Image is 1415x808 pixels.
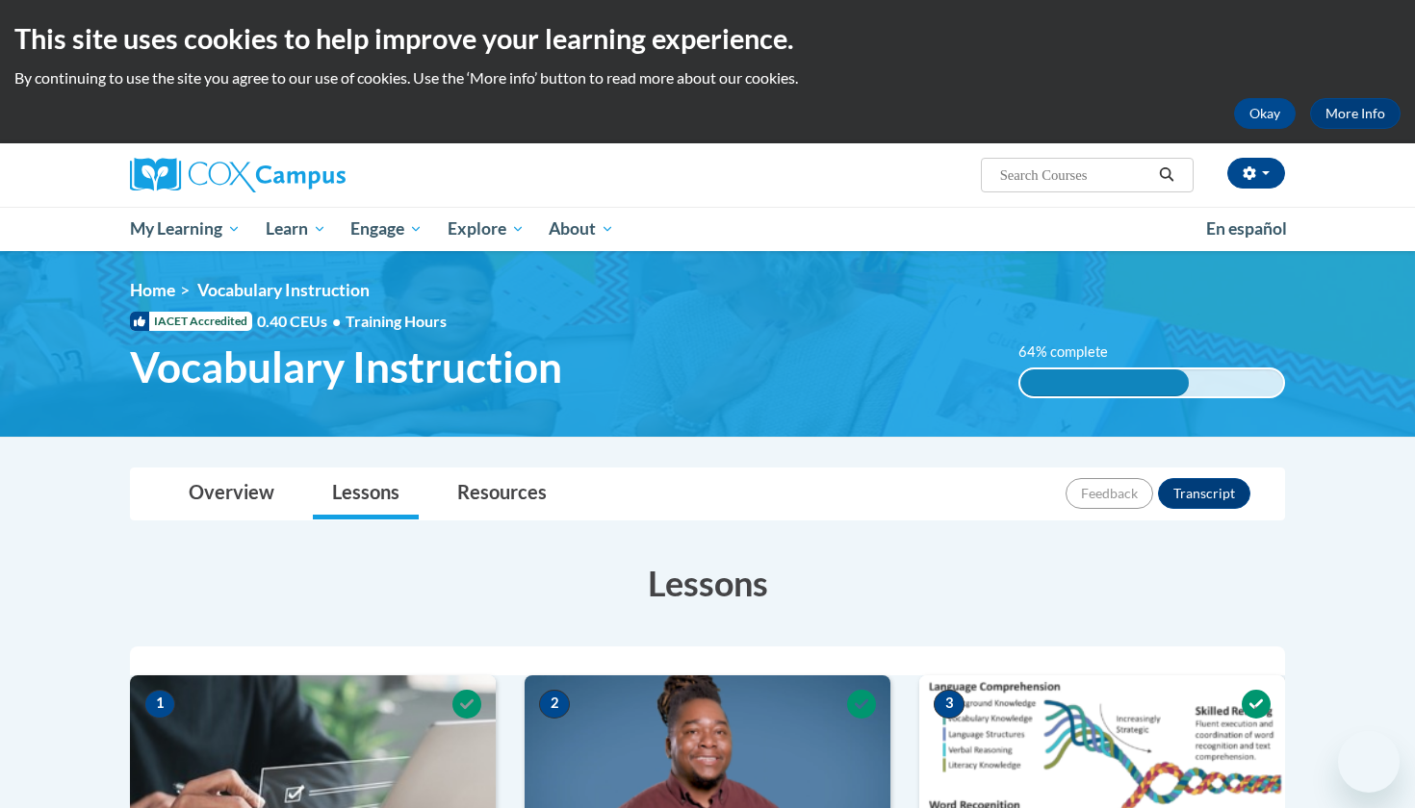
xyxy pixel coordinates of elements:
div: Main menu [101,207,1314,251]
a: Cox Campus [130,158,496,192]
iframe: Button to launch messaging window [1338,731,1400,793]
button: Okay [1234,98,1296,129]
a: Home [130,280,175,300]
span: • [332,312,341,330]
span: Vocabulary Instruction [130,341,562,392]
a: En español [1194,209,1299,249]
a: Resources [438,468,566,519]
img: Cox Campus [130,158,346,192]
span: Learn [266,217,326,240]
span: IACET Accredited [130,312,252,331]
a: Lessons [313,468,419,519]
button: Feedback [1066,478,1153,509]
p: By continuing to use the site you agree to our use of cookies. Use the ‘More info’ button to read... [14,67,1401,88]
a: About [537,207,628,251]
a: My Learning [117,207,253,251]
span: 3 [934,690,965,719]
span: Vocabulary Instruction [197,280,370,300]
input: Search Courses [998,164,1152,187]
span: Engage [350,217,423,240]
button: Search [1152,164,1181,187]
span: 2 [539,690,570,719]
span: Training Hours [346,312,447,330]
h3: Lessons [130,559,1285,607]
button: Transcript [1158,478,1250,509]
span: 1 [144,690,175,719]
a: Explore [435,207,537,251]
label: 64% complete [1018,341,1129,363]
a: Engage [338,207,435,251]
span: My Learning [130,217,241,240]
a: More Info [1310,98,1401,129]
span: About [549,217,614,240]
div: 64% complete [1020,369,1189,396]
a: Learn [253,207,339,251]
h2: This site uses cookies to help improve your learning experience. [14,19,1401,58]
span: Explore [448,217,525,240]
span: 0.40 CEUs [257,311,346,332]
button: Account Settings [1227,158,1285,189]
a: Overview [169,468,294,519]
span: En español [1206,218,1287,239]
